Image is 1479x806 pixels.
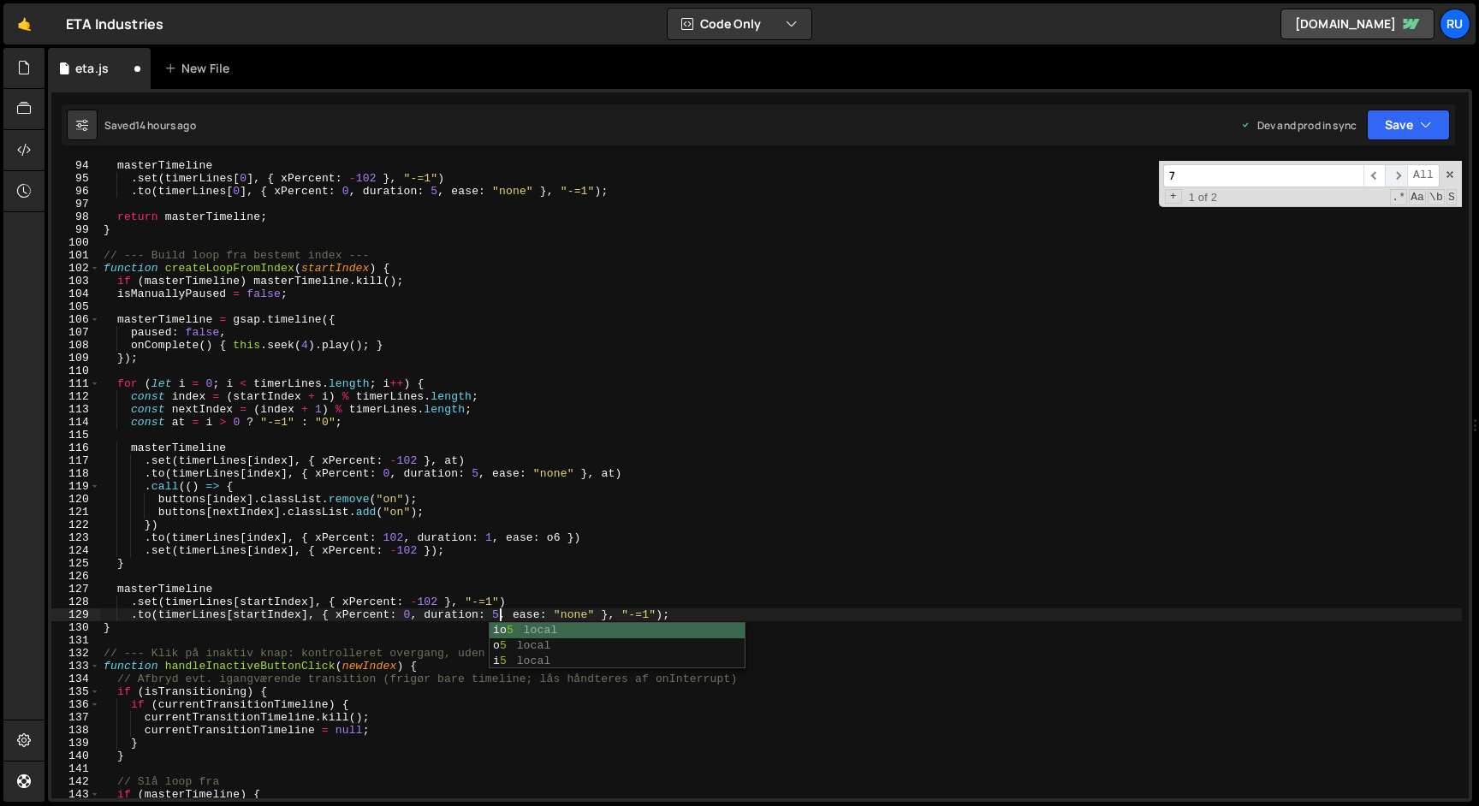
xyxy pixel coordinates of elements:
[1407,164,1440,187] span: Alt-Enter
[51,544,100,557] div: 124
[51,647,100,660] div: 132
[1440,9,1470,39] a: Ru
[51,583,100,596] div: 127
[668,9,811,39] button: Code Only
[51,262,100,275] div: 102
[1165,189,1182,204] span: Toggle Replace mode
[51,608,100,621] div: 129
[51,390,100,403] div: 112
[51,300,100,313] div: 105
[1367,110,1450,140] button: Save
[51,596,100,608] div: 128
[51,506,100,519] div: 121
[75,60,109,77] div: eta.js
[51,467,100,480] div: 118
[135,118,196,133] div: 14 hours ago
[51,711,100,724] div: 137
[1446,189,1457,205] span: Search In Selection
[51,621,100,634] div: 130
[51,480,100,493] div: 119
[1163,164,1363,187] input: Search for
[51,570,100,583] div: 126
[51,531,100,544] div: 123
[1363,164,1386,187] span: ​
[51,198,100,210] div: 97
[51,185,100,198] div: 96
[51,557,100,570] div: 125
[51,313,100,326] div: 106
[51,159,100,172] div: 94
[51,519,100,531] div: 122
[51,698,100,711] div: 136
[51,339,100,352] div: 108
[1428,189,1445,205] span: Whole Word Search
[51,493,100,506] div: 120
[51,673,100,685] div: 134
[51,287,100,300] div: 104
[164,60,236,77] div: New File
[51,416,100,429] div: 114
[1390,189,1407,205] span: RegExp Search
[1385,164,1407,187] span: ​
[51,326,100,339] div: 107
[51,377,100,390] div: 111
[1182,191,1225,204] span: 1 of 2
[51,172,100,185] div: 95
[51,685,100,698] div: 135
[51,210,100,223] div: 98
[51,724,100,737] div: 138
[1280,9,1434,39] a: [DOMAIN_NAME]
[51,403,100,416] div: 113
[51,775,100,788] div: 142
[51,454,100,467] div: 117
[51,275,100,287] div: 103
[104,118,196,133] div: Saved
[3,3,45,44] a: 🤙
[51,236,100,249] div: 100
[51,352,100,364] div: 109
[51,223,100,236] div: 99
[51,750,100,762] div: 140
[1409,189,1426,205] span: CaseSensitive Search
[51,660,100,673] div: 133
[51,737,100,750] div: 139
[1240,118,1357,133] div: Dev and prod in sync
[51,364,100,377] div: 110
[66,14,163,34] div: ETA Industries
[51,762,100,775] div: 141
[51,442,100,454] div: 116
[51,634,100,647] div: 131
[51,249,100,262] div: 101
[51,429,100,442] div: 115
[51,788,100,801] div: 143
